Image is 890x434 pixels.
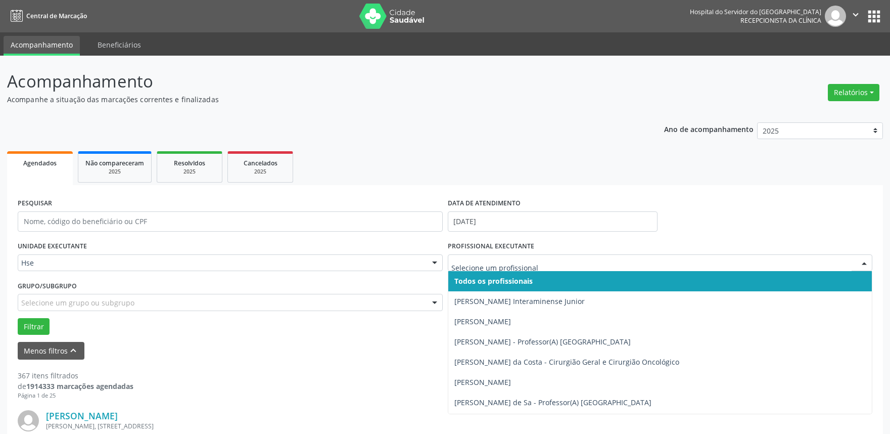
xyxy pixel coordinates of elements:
span: Recepcionista da clínica [740,16,821,25]
label: UNIDADE EXECUTANTE [18,239,87,254]
p: Acompanhe a situação das marcações correntes e finalizadas [7,94,620,105]
label: PESQUISAR [18,196,52,211]
label: DATA DE ATENDIMENTO [448,196,521,211]
a: Acompanhamento [4,36,80,56]
strong: 1914333 marcações agendadas [26,381,133,391]
div: de [18,381,133,392]
a: Central de Marcação [7,8,87,24]
div: [PERSON_NAME], [STREET_ADDRESS] [46,422,721,430]
p: Ano de acompanhamento [664,122,754,135]
button: Menos filtroskeyboard_arrow_up [18,342,84,360]
span: [PERSON_NAME] [454,377,511,387]
span: [PERSON_NAME] da Costa - Cirurgião Geral e Cirurgião Oncológico [454,357,679,367]
button: Relatórios [828,84,879,101]
div: 367 itens filtrados [18,370,133,381]
i: keyboard_arrow_up [68,345,79,356]
span: Resolvidos [174,159,205,167]
p: Acompanhamento [7,69,620,94]
label: Grupo/Subgrupo [18,278,77,294]
span: Hse [21,258,422,268]
span: Todos os profissionais [454,276,533,286]
img: img [18,410,39,431]
div: 2025 [235,168,286,176]
div: Hospital do Servidor do [GEOGRAPHIC_DATA] [690,8,821,16]
input: Selecione um profissional [451,258,852,278]
input: Nome, código do beneficiário ou CPF [18,211,443,232]
div: 2025 [164,168,215,176]
a: Beneficiários [90,36,148,54]
span: [PERSON_NAME] Interaminense Junior [454,296,585,306]
label: PROFISSIONAL EXECUTANTE [448,239,534,254]
a: [PERSON_NAME] [46,410,118,421]
div: Página 1 de 25 [18,392,133,400]
span: [PERSON_NAME] de Sa - Professor(A) [GEOGRAPHIC_DATA] [454,398,651,407]
span: Não compareceram [85,159,144,167]
span: Cancelados [244,159,277,167]
button: apps [865,8,883,25]
img: img [825,6,846,27]
button: Filtrar [18,318,50,335]
input: Selecione um intervalo [448,211,658,232]
span: Selecione um grupo ou subgrupo [21,297,134,308]
span: Agendados [23,159,57,167]
i:  [850,9,861,20]
span: [PERSON_NAME] [454,317,511,326]
div: 2025 [85,168,144,176]
span: [PERSON_NAME] - Professor(A) [GEOGRAPHIC_DATA] [454,337,631,346]
span: Central de Marcação [26,12,87,20]
button:  [846,6,865,27]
